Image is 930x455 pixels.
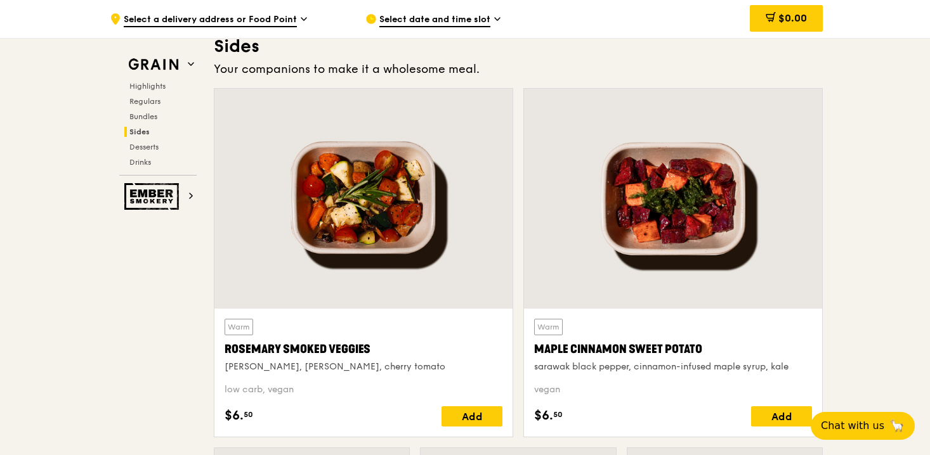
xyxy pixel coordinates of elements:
[225,383,502,396] div: low carb, vegan
[534,361,812,373] div: sarawak black pepper, cinnamon-infused maple syrup, kale
[129,143,159,151] span: Desserts
[534,319,563,335] div: Warm
[124,53,183,76] img: Grain web logo
[889,418,905,433] span: 🦙
[244,409,253,420] span: 50
[129,82,166,91] span: Highlights
[534,383,812,396] div: vegan
[811,412,915,440] button: Chat with us🦙
[225,340,502,358] div: Rosemary Smoked Veggies
[129,127,150,136] span: Sides
[129,112,157,121] span: Bundles
[124,183,183,210] img: Ember Smokery web logo
[442,406,502,426] div: Add
[129,97,160,106] span: Regulars
[534,340,812,358] div: Maple Cinnamon Sweet Potato
[129,158,151,167] span: Drinks
[214,35,823,58] h3: Sides
[225,406,244,425] span: $6.
[821,418,884,433] span: Chat with us
[553,409,563,420] span: 50
[225,319,253,335] div: Warm
[778,12,807,24] span: $0.00
[214,60,823,78] div: Your companions to make it a wholesome meal.
[379,13,490,27] span: Select date and time slot
[534,406,553,425] span: $6.
[751,406,812,426] div: Add
[225,361,502,373] div: [PERSON_NAME], [PERSON_NAME], cherry tomato
[124,13,297,27] span: Select a delivery address or Food Point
